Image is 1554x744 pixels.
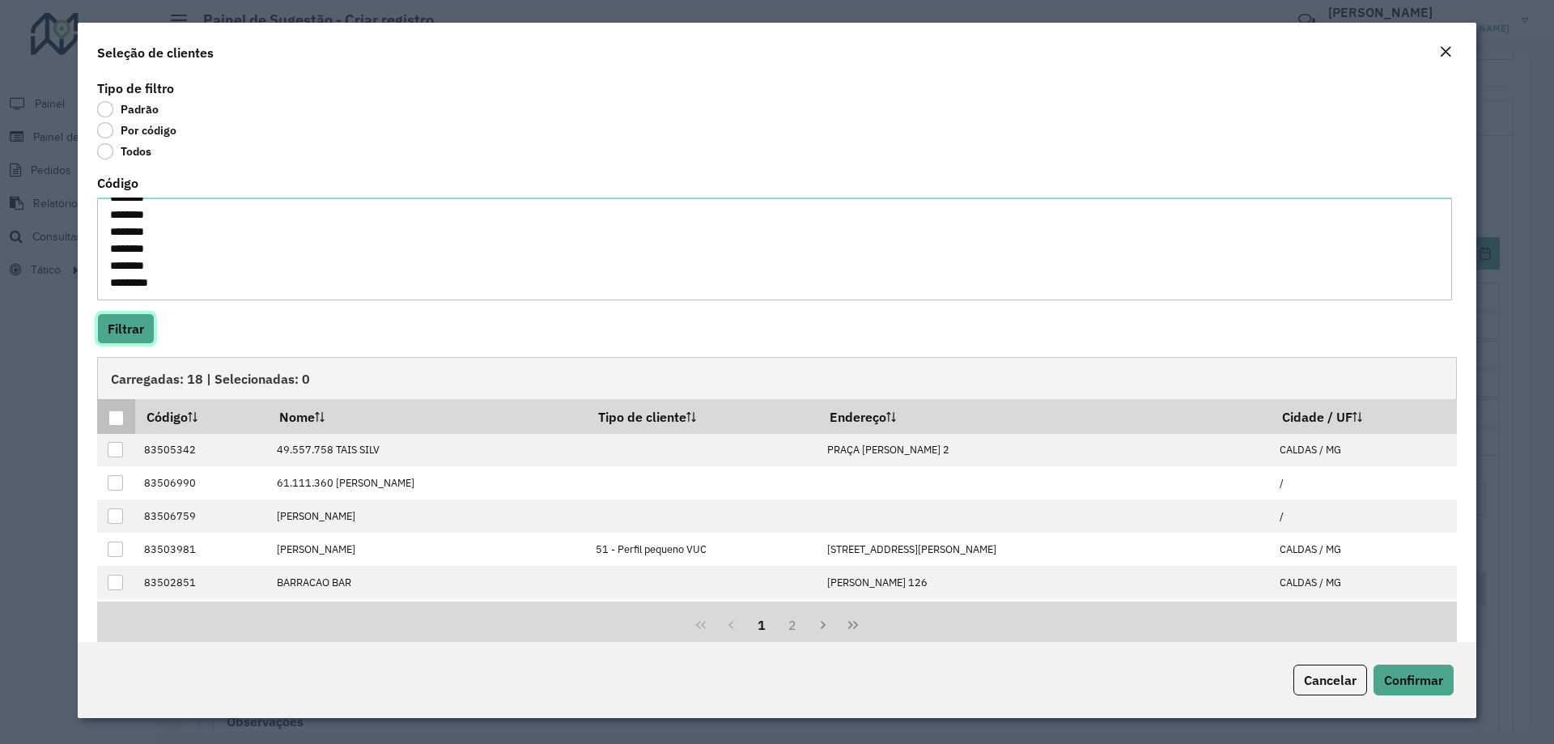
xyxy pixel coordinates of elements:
td: [PERSON_NAME] 126 [818,566,1271,599]
span: Cancelar [1304,672,1357,688]
td: [STREET_ADDRESS][PERSON_NAME] [818,599,1271,632]
td: [PERSON_NAME] [268,500,588,533]
label: Tipo de filtro [97,79,174,98]
button: 2 [777,610,808,640]
button: Next Page [808,610,839,640]
td: 49.557.758 TAIS SILV [268,434,588,467]
td: 51 - Perfil pequeno VUC [588,533,819,566]
td: 83503981 [135,533,268,566]
td: 83505342 [135,434,268,467]
td: PRAÇA [PERSON_NAME] 2 [818,434,1271,467]
div: Carregadas: 18 | Selecionadas: 0 [97,357,1457,399]
em: Fechar [1439,45,1452,58]
td: [PERSON_NAME] [268,533,588,566]
td: [PERSON_NAME] [PERSON_NAME] [268,599,588,632]
td: / [1272,466,1457,500]
td: [STREET_ADDRESS][PERSON_NAME] [818,533,1271,566]
td: 83506990 [135,466,268,500]
button: 1 [746,610,777,640]
th: Cidade / UF [1272,399,1457,433]
td: 83502851 [135,566,268,599]
button: Confirmar [1374,665,1454,695]
td: BARRACAO BAR [268,566,588,599]
label: Código [97,173,138,193]
td: 83506304 [135,599,268,632]
td: CALDAS / MG [1272,533,1457,566]
th: Código [135,399,268,433]
td: 61.111.360 [PERSON_NAME] [268,466,588,500]
td: / [1272,500,1457,533]
label: Por código [97,122,176,138]
th: Endereço [818,399,1271,433]
span: Confirmar [1384,672,1443,688]
button: Close [1434,42,1457,63]
th: Nome [268,399,588,433]
label: Padrão [97,101,159,117]
td: CALDAS / MG [1272,434,1457,467]
button: Last Page [838,610,868,640]
button: Cancelar [1293,665,1367,695]
td: CALDAS / MG [1272,599,1457,632]
button: Filtrar [97,313,155,344]
td: CALDAS / MG [1272,566,1457,599]
td: 83506759 [135,500,268,533]
h4: Seleção de clientes [97,43,214,62]
label: Todos [97,143,151,159]
th: Tipo de cliente [588,399,819,433]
